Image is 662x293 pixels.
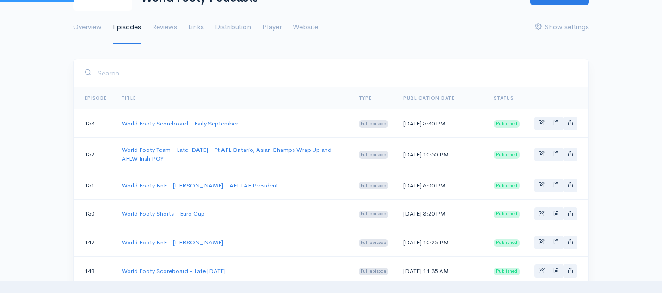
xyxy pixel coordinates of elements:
a: Website [293,11,318,44]
input: Search [97,63,577,82]
span: Edit episode [539,150,545,156]
a: World Footy Team - Late [DATE] - Ft AFL Ontario, Asian Champs Wrap Up and AFLW Irish POY [122,146,331,163]
div: Basic example [534,264,577,278]
td: [DATE] 5:30 PM [396,109,486,138]
div: Basic example [534,117,577,130]
span: Published [494,211,520,218]
a: Episodes [113,11,141,44]
a: Share episode [563,264,577,278]
a: Type [359,95,372,101]
a: Player [262,11,282,44]
a: Show settings [535,11,589,44]
a: Reviews [152,11,177,44]
td: 149 [74,228,114,257]
a: World Footy Scoreboard - Late [DATE] [122,267,226,275]
td: 153 [74,109,114,138]
span: Edit episode [539,267,545,273]
a: Share episode [563,236,577,249]
a: Share episode [563,117,577,130]
span: Full episode [359,268,389,275]
a: World Footy Shorts - Euro Cup [122,210,205,218]
span: Full episode [359,211,389,218]
td: [DATE] 11:35 AM [396,257,486,286]
a: Title [122,95,136,101]
span: Full episode [359,182,389,189]
td: 148 [74,257,114,286]
a: Episode [85,95,107,101]
span: Episode transcription [553,238,559,244]
span: Published [494,182,520,189]
td: [DATE] 10:50 PM [396,137,486,171]
span: Edit episode [539,210,545,216]
a: Share episode [563,148,577,161]
a: Share episode [563,179,577,192]
span: Published [494,151,520,158]
td: [DATE] 10:25 PM [396,228,486,257]
span: Published [494,268,520,275]
span: Episode transcription [553,119,559,125]
td: [DATE] 6:00 PM [396,171,486,199]
td: 150 [74,199,114,228]
span: Episode transcription [553,210,559,216]
span: Full episode [359,120,389,128]
a: Distribution [215,11,251,44]
span: Full episode [359,151,389,158]
span: Episode transcription [553,181,559,187]
span: Published [494,239,520,247]
div: Basic example [534,148,577,161]
div: Basic example [534,179,577,192]
span: Edit episode [539,238,545,244]
div: Basic example [534,207,577,221]
span: Status [494,95,514,101]
span: Published [494,120,520,128]
span: Episode transcription [553,150,559,156]
span: Edit episode [539,119,545,125]
a: World Footy Scoreboard - Early September [122,119,238,127]
td: 152 [74,137,114,171]
td: [DATE] 3:20 PM [396,199,486,228]
span: Full episode [359,239,389,247]
a: Links [188,11,204,44]
a: Overview [73,11,102,44]
div: Basic example [534,236,577,249]
span: Episode transcription [553,267,559,273]
a: World Footy BnF - [PERSON_NAME] [122,238,223,246]
a: World Footy BnF - [PERSON_NAME] - AFL LAE President [122,181,278,189]
a: Publication date [403,95,454,101]
a: Share episode [563,207,577,221]
td: 151 [74,171,114,199]
span: Edit episode [539,181,545,187]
